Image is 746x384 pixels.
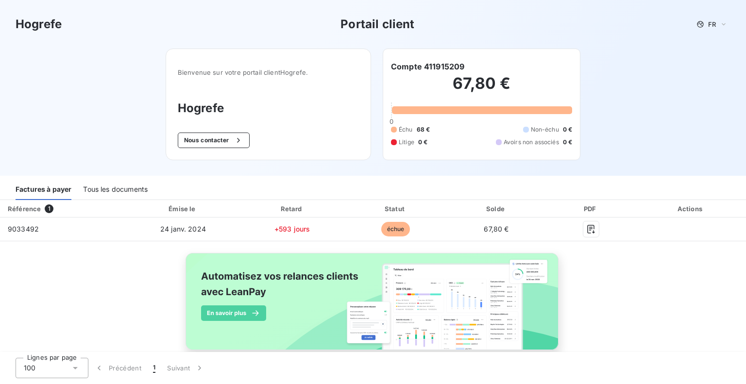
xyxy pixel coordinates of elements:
span: 67,80 € [484,225,509,233]
button: Nous contacter [178,133,250,148]
span: 68 € [417,125,430,134]
span: Non-échu [531,125,559,134]
div: Retard [242,204,342,214]
div: Factures à payer [16,180,71,200]
span: Bienvenue sur votre portail client Hogrefe . [178,68,359,76]
span: 1 [153,363,155,373]
div: Solde [449,204,544,214]
div: Statut [346,204,444,214]
span: 9033492 [8,225,39,233]
span: 0 € [563,125,572,134]
span: 24 janv. 2024 [160,225,206,233]
div: Émise le [128,204,238,214]
span: FR [708,20,716,28]
button: 1 [147,358,161,378]
span: 0 € [563,138,572,147]
img: banner [177,247,569,367]
span: 1 [45,204,53,213]
button: Suivant [161,358,210,378]
h2: 67,80 € [391,74,572,103]
span: Litige [399,138,414,147]
div: PDF [548,204,633,214]
span: 100 [24,363,35,373]
span: 0 [390,117,393,125]
span: échue [381,222,410,236]
div: Actions [638,204,744,214]
h3: Hogrefe [178,100,359,117]
span: +593 jours [274,225,310,233]
div: Référence [8,205,41,213]
h3: Portail client [340,16,414,33]
div: Tous les documents [83,180,148,200]
span: Avoirs non associés [504,138,559,147]
h3: Hogrefe [16,16,62,33]
span: Échu [399,125,413,134]
span: 0 € [418,138,427,147]
button: Précédent [88,358,147,378]
h6: Compte 411915209 [391,61,464,72]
